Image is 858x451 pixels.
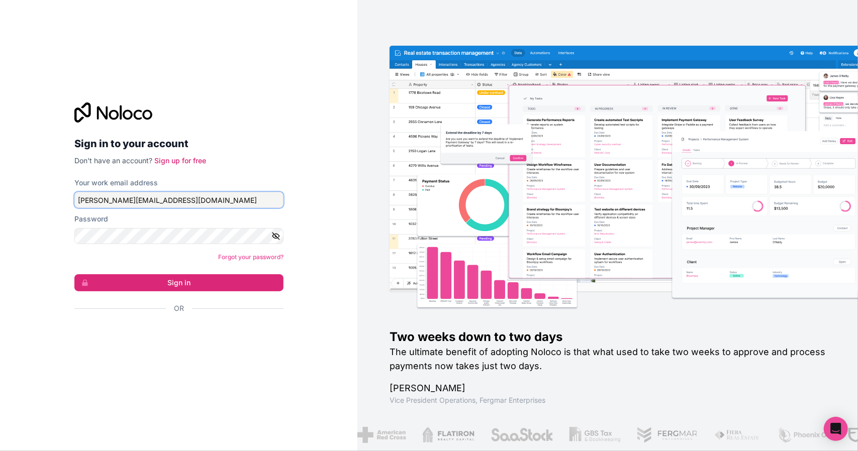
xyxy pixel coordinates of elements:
[74,156,152,165] span: Don't have an account?
[174,303,184,313] span: Or
[777,427,831,443] img: /assets/phoenix-BREaitsQ.png
[390,395,826,405] h1: Vice President Operations , Fergmar Enterprises
[357,427,406,443] img: /assets/american-red-cross-BAupjrZR.png
[69,324,280,347] iframe: Sign in with Google Button
[390,329,826,345] h1: Two weeks down to two days
[74,192,283,208] input: Email address
[218,253,283,261] a: Forgot your password?
[74,135,283,153] h2: Sign in to your account
[74,228,283,244] input: Password
[637,427,698,443] img: /assets/fergmar-CudnrXN5.png
[569,427,621,443] img: /assets/gbstax-C-GtDUiK.png
[422,427,474,443] img: /assets/flatiron-C8eUkumj.png
[74,214,108,224] label: Password
[74,274,283,291] button: Sign in
[390,345,826,373] h2: The ultimate benefit of adopting Noloco is that what used to take two weeks to approve and proces...
[154,156,206,165] a: Sign up for free
[714,427,761,443] img: /assets/fiera-fwj2N5v4.png
[74,178,158,188] label: Your work email address
[491,427,554,443] img: /assets/saastock-C6Zbiodz.png
[390,381,826,395] h1: [PERSON_NAME]
[824,417,848,441] div: Open Intercom Messenger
